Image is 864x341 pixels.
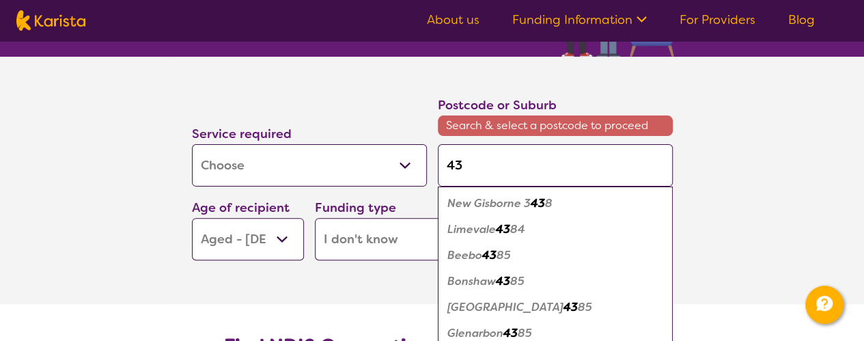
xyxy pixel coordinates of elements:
label: Age of recipient [192,200,290,216]
em: 85 [518,326,532,340]
div: Camp Creek 4385 [445,295,666,320]
label: Postcode or Suburb [438,97,557,113]
em: 43 [496,274,510,288]
div: New Gisborne 3438 [445,191,666,217]
em: 43 [496,222,510,236]
em: 85 [510,274,525,288]
a: Funding Information [512,12,647,28]
em: 8 [545,196,553,210]
a: About us [427,12,479,28]
em: 43 [503,326,518,340]
div: Beebo 4385 [445,243,666,269]
em: New Gisborne 3 [447,196,531,210]
button: Channel Menu [805,286,844,324]
em: 43 [531,196,545,210]
div: Bonshaw 4385 [445,269,666,295]
img: Karista logo [16,10,85,31]
a: For Providers [680,12,755,28]
em: 43 [482,248,497,262]
span: Search & select a postcode to proceed [438,115,673,136]
div: Limevale 4384 [445,217,666,243]
em: Glenarbon [447,326,503,340]
input: Type [438,144,673,187]
label: Service required [192,126,292,142]
em: [GEOGRAPHIC_DATA] [447,300,563,314]
em: Limevale [447,222,496,236]
em: 85 [497,248,511,262]
em: 85 [578,300,592,314]
em: 84 [510,222,525,236]
em: Bonshaw [447,274,496,288]
em: 43 [563,300,578,314]
label: Funding type [315,200,396,216]
a: Blog [788,12,815,28]
em: Beebo [447,248,482,262]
